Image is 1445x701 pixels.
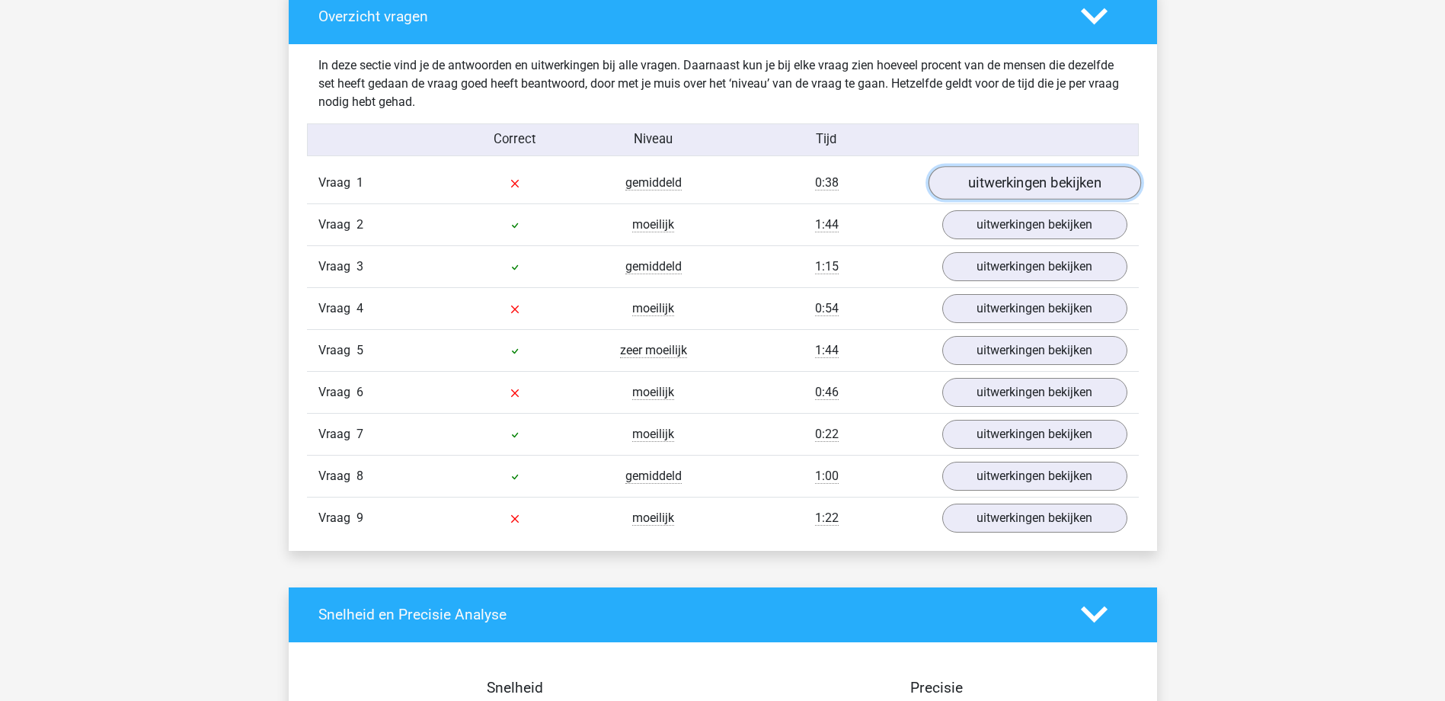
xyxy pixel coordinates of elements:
span: 4 [356,301,363,315]
div: Niveau [584,130,723,149]
a: uitwerkingen bekijken [942,462,1127,491]
span: 7 [356,427,363,441]
span: Vraag [318,467,356,485]
a: uitwerkingen bekijken [942,252,1127,281]
a: uitwerkingen bekijken [928,166,1140,200]
span: moeilijk [632,217,674,232]
span: 2 [356,217,363,232]
span: moeilijk [632,301,674,316]
h4: Precisie [740,679,1133,696]
span: 0:38 [815,175,839,190]
span: moeilijk [632,511,674,526]
span: 1:15 [815,259,839,274]
span: Vraag [318,509,356,527]
span: 3 [356,259,363,274]
span: 1:00 [815,469,839,484]
h4: Snelheid [318,679,711,696]
span: 1:44 [815,343,839,358]
span: 9 [356,511,363,525]
h4: Overzicht vragen [318,8,1058,25]
span: 0:46 [815,385,839,400]
span: 0:22 [815,427,839,442]
span: gemiddeld [625,469,682,484]
span: Vraag [318,299,356,318]
span: moeilijk [632,427,674,442]
span: 5 [356,343,363,357]
a: uitwerkingen bekijken [942,210,1127,239]
div: Correct [446,130,584,149]
span: 6 [356,385,363,399]
div: Tijd [722,130,930,149]
a: uitwerkingen bekijken [942,378,1127,407]
span: 1:44 [815,217,839,232]
span: 1:22 [815,511,839,526]
a: uitwerkingen bekijken [942,294,1127,323]
a: uitwerkingen bekijken [942,504,1127,533]
span: gemiddeld [625,259,682,274]
span: Vraag [318,425,356,443]
span: gemiddeld [625,175,682,190]
a: uitwerkingen bekijken [942,336,1127,365]
span: Vraag [318,383,356,402]
span: Vraag [318,216,356,234]
span: zeer moeilijk [620,343,687,358]
span: 0:54 [815,301,839,316]
span: Vraag [318,174,356,192]
div: In deze sectie vind je de antwoorden en uitwerkingen bij alle vragen. Daarnaast kun je bij elke v... [307,56,1139,111]
span: 1 [356,175,363,190]
a: uitwerkingen bekijken [942,420,1127,449]
span: Vraag [318,341,356,360]
span: moeilijk [632,385,674,400]
span: 8 [356,469,363,483]
span: Vraag [318,258,356,276]
h4: Snelheid en Precisie Analyse [318,606,1058,623]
